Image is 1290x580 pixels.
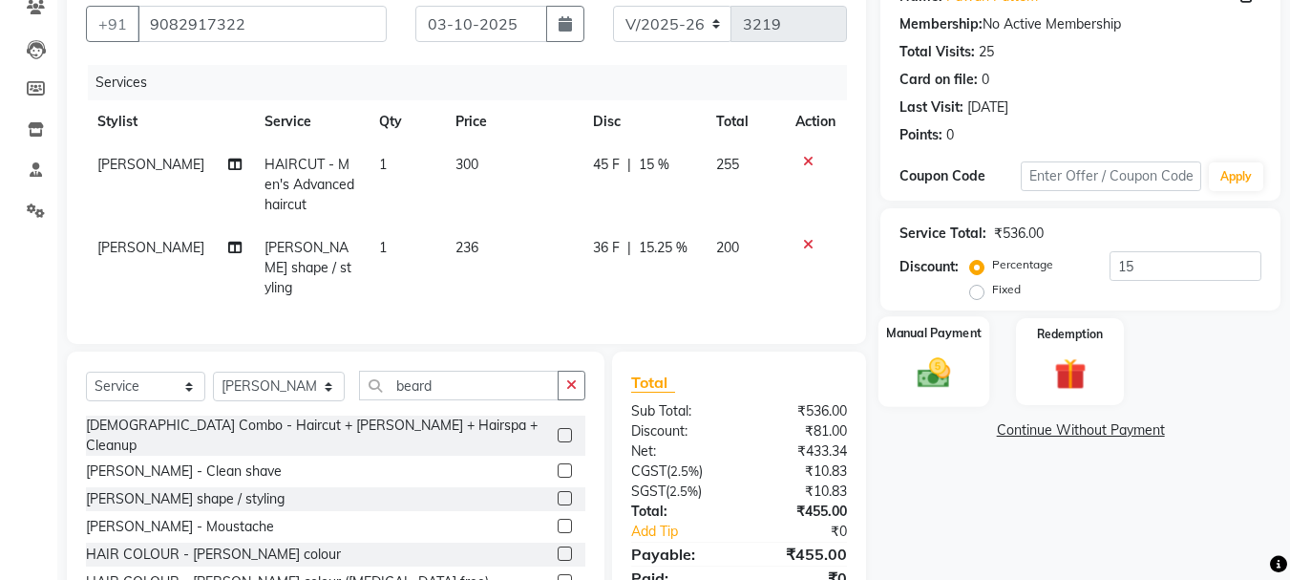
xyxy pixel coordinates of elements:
span: 36 F [593,238,620,258]
label: Redemption [1037,326,1103,343]
div: [PERSON_NAME] - Clean shave [86,462,282,482]
div: ( ) [617,462,739,482]
span: CGST [631,462,666,480]
span: 255 [716,156,739,173]
span: 300 [455,156,478,173]
button: Apply [1209,162,1263,191]
div: [DATE] [967,97,1008,118]
img: _gift.svg [1045,354,1096,394]
div: [DEMOGRAPHIC_DATA] Combo - Haircut + [PERSON_NAME] + Hairspa + Cleanup [86,416,550,456]
div: Sub Total: [617,401,739,421]
div: Last Visit: [899,97,963,118]
span: 236 [455,239,478,256]
div: ( ) [617,482,739,502]
input: Enter Offer / Coupon Code [1021,161,1201,191]
label: Fixed [992,281,1021,298]
div: 25 [979,42,994,62]
div: ₹455.00 [739,543,861,566]
span: 15.25 % [639,238,687,258]
span: 15 % [639,155,669,175]
label: Manual Payment [886,324,982,342]
div: Services [88,65,861,100]
div: Coupon Code [899,166,1020,186]
th: Price [444,100,582,143]
div: Total: [617,502,739,522]
div: Membership: [899,14,983,34]
span: SGST [631,483,666,500]
span: Total [631,373,675,393]
div: 0 [982,70,989,90]
span: | [627,155,631,175]
span: HAIRCUT - Men's Advanced haircut [264,156,354,213]
a: Continue Without Payment [884,420,1277,440]
div: Discount: [617,421,739,441]
th: Action [784,100,847,143]
span: [PERSON_NAME] [97,239,204,256]
input: Search by Name/Mobile/Email/Code [137,6,387,42]
th: Stylist [86,100,253,143]
div: Net: [617,441,739,462]
div: ₹10.83 [739,462,861,482]
span: 1 [379,156,387,173]
div: No Active Membership [899,14,1261,34]
th: Service [253,100,368,143]
label: Percentage [992,256,1053,273]
div: ₹455.00 [739,502,861,522]
span: [PERSON_NAME] shape / styling [264,239,351,296]
div: ₹10.83 [739,482,861,502]
div: ₹81.00 [739,421,861,441]
a: Add Tip [617,522,759,542]
div: Discount: [899,257,959,277]
input: Search or Scan [359,371,559,400]
span: 2.5% [670,463,699,479]
span: 200 [716,239,739,256]
div: [PERSON_NAME] - Moustache [86,517,274,537]
span: [PERSON_NAME] [97,156,204,173]
button: +91 [86,6,139,42]
th: Disc [582,100,705,143]
div: HAIR COLOUR - [PERSON_NAME] colour [86,545,341,565]
span: 1 [379,239,387,256]
th: Qty [368,100,444,143]
div: Service Total: [899,224,986,244]
img: _cash.svg [907,354,961,392]
div: ₹536.00 [994,224,1044,244]
div: [PERSON_NAME] shape / styling [86,489,285,509]
span: 2.5% [669,483,698,499]
div: Points: [899,125,942,145]
div: ₹433.34 [739,441,861,462]
th: Total [705,100,785,143]
div: 0 [946,125,954,145]
span: | [627,238,631,258]
div: Payable: [617,543,739,566]
span: 45 F [593,155,620,175]
div: ₹536.00 [739,401,861,421]
div: Total Visits: [899,42,975,62]
div: ₹0 [760,522,862,542]
div: Card on file: [899,70,978,90]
